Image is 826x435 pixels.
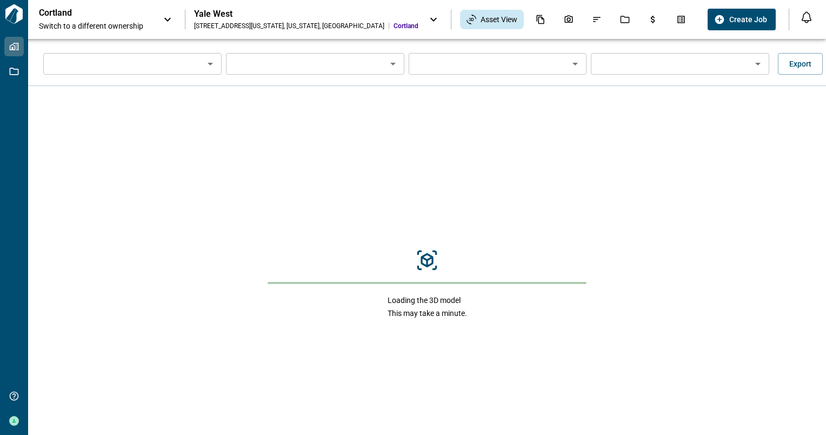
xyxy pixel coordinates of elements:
div: Documents [529,10,552,29]
div: Asset View [460,10,524,29]
div: Issues & Info [585,10,608,29]
button: Open [750,56,765,71]
div: [STREET_ADDRESS][US_STATE] , [US_STATE] , [GEOGRAPHIC_DATA] [194,22,384,30]
p: Cortland [39,8,136,18]
div: Budgets [642,10,664,29]
span: Switch to a different ownership [39,21,152,31]
span: Create Job [729,14,767,25]
div: Photos [557,10,580,29]
button: Open [385,56,401,71]
button: Create Job [708,9,776,30]
button: Open [568,56,583,71]
button: Open [203,56,218,71]
button: Export [778,53,823,75]
div: Jobs [614,10,636,29]
span: Cortland [394,22,418,30]
span: Export [789,58,811,69]
span: This may take a minute. [388,308,467,319]
div: Yale West [194,9,418,19]
div: Takeoff Center [670,10,692,29]
span: Loading the 3D model [388,295,467,306]
button: Open notification feed [798,9,815,26]
span: Asset View [481,14,517,25]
